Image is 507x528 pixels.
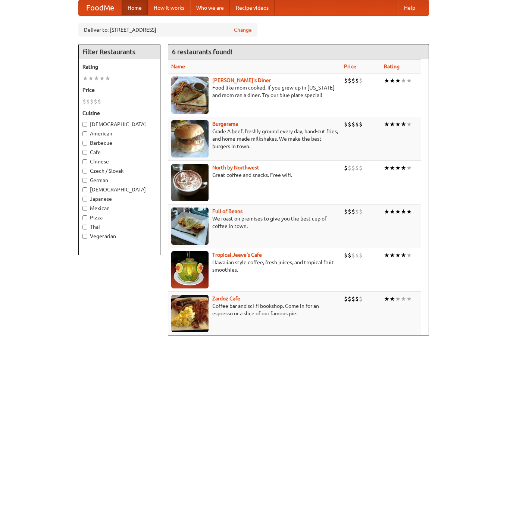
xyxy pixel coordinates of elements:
[351,164,355,172] li: $
[359,164,363,172] li: $
[351,251,355,259] li: $
[82,187,87,192] input: [DEMOGRAPHIC_DATA]
[355,295,359,303] li: $
[401,76,406,85] li: ★
[82,178,87,183] input: German
[82,206,87,211] input: Mexican
[82,223,156,231] label: Thai
[99,74,105,82] li: ★
[94,74,99,82] li: ★
[82,234,87,239] input: Vegetarian
[82,225,87,229] input: Thai
[351,76,355,85] li: $
[348,120,351,128] li: $
[348,295,351,303] li: $
[344,251,348,259] li: $
[401,207,406,216] li: ★
[148,0,190,15] a: How it works
[355,164,359,172] li: $
[82,131,87,136] input: American
[171,295,209,332] img: zardoz.jpg
[212,252,262,258] a: Tropical Jeeve's Cafe
[82,197,87,201] input: Japanese
[82,214,156,221] label: Pizza
[171,164,209,201] img: north.jpg
[395,251,401,259] li: ★
[82,74,88,82] li: ★
[86,97,90,106] li: $
[230,0,275,15] a: Recipe videos
[389,207,395,216] li: ★
[82,109,156,117] h5: Cuisine
[351,120,355,128] li: $
[344,120,348,128] li: $
[105,74,110,82] li: ★
[344,164,348,172] li: $
[384,63,400,69] a: Rating
[395,164,401,172] li: ★
[344,207,348,216] li: $
[171,120,209,157] img: burgerama.jpg
[398,0,421,15] a: Help
[212,121,238,127] a: Burgerama
[401,120,406,128] li: ★
[384,251,389,259] li: ★
[94,97,97,106] li: $
[82,130,156,137] label: American
[406,120,412,128] li: ★
[82,159,87,164] input: Chinese
[355,120,359,128] li: $
[90,97,94,106] li: $
[355,76,359,85] li: $
[171,171,338,179] p: Great coffee and snacks. Free wifi.
[82,149,156,156] label: Cafe
[384,164,389,172] li: ★
[348,164,351,172] li: $
[212,165,259,171] a: North by Northwest
[389,120,395,128] li: ★
[401,295,406,303] li: ★
[401,251,406,259] li: ★
[384,295,389,303] li: ★
[171,215,338,230] p: We roast on premises to give you the best cup of coffee in town.
[82,176,156,184] label: German
[82,97,86,106] li: $
[171,84,338,99] p: Food like mom cooked, if you grew up in [US_STATE] and mom ran a diner. Try our blue plate special!
[82,186,156,193] label: [DEMOGRAPHIC_DATA]
[82,86,156,94] h5: Price
[401,164,406,172] li: ★
[82,215,87,220] input: Pizza
[395,295,401,303] li: ★
[171,302,338,317] p: Coffee bar and sci-fi bookshop. Come in for an espresso or a slice of our famous pie.
[348,76,351,85] li: $
[82,204,156,212] label: Mexican
[384,76,389,85] li: ★
[82,63,156,71] h5: Rating
[79,44,160,59] h4: Filter Restaurants
[212,296,240,302] a: Zardoz Cafe
[234,26,252,34] a: Change
[384,207,389,216] li: ★
[82,158,156,165] label: Chinese
[212,77,271,83] b: [PERSON_NAME]'s Diner
[348,251,351,259] li: $
[82,150,87,155] input: Cafe
[351,207,355,216] li: $
[348,207,351,216] li: $
[389,164,395,172] li: ★
[82,169,87,174] input: Czech / Slovak
[172,48,232,55] ng-pluralize: 6 restaurants found!
[78,23,257,37] div: Deliver to: [STREET_ADDRESS]
[82,122,87,127] input: [DEMOGRAPHIC_DATA]
[359,295,363,303] li: $
[190,0,230,15] a: Who we are
[82,167,156,175] label: Czech / Slovak
[389,295,395,303] li: ★
[212,208,242,214] a: Full of Beans
[171,251,209,288] img: jeeves.jpg
[355,207,359,216] li: $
